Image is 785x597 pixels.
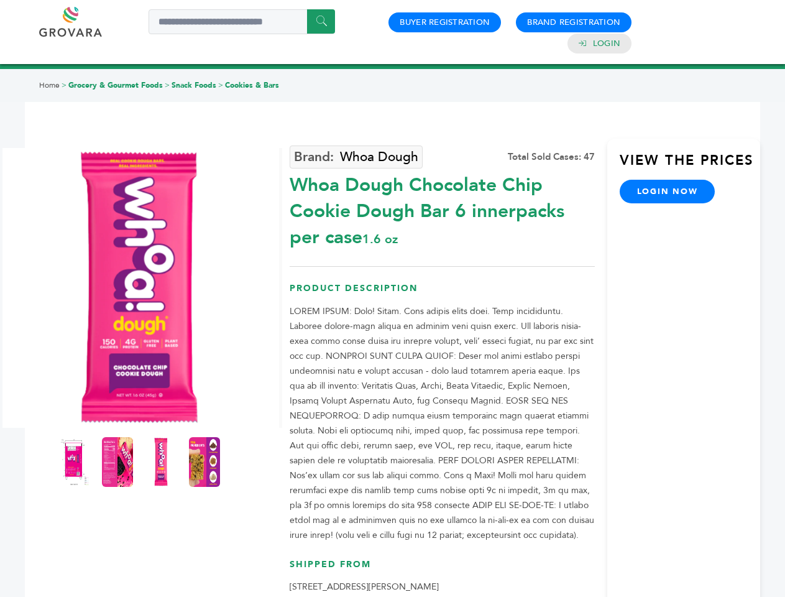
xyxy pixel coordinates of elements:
h3: Shipped From [290,558,595,580]
span: > [218,80,223,90]
a: login now [620,180,715,203]
img: Whoa Dough Chocolate Chip Cookie Dough Bar 6 innerpacks per case 1.6 oz [145,437,177,487]
a: Brand Registration [527,17,620,28]
img: Whoa Dough Chocolate Chip Cookie Dough Bar 6 innerpacks per case 1.6 oz Nutrition Info [102,437,133,487]
span: 1.6 oz [362,231,398,248]
a: Whoa Dough [290,146,423,169]
div: Whoa Dough Chocolate Chip Cookie Dough Bar 6 innerpacks per case [290,166,595,251]
a: Snack Foods [172,80,216,90]
h3: Product Description [290,282,595,304]
input: Search a product or brand... [149,9,335,34]
img: Whoa Dough Chocolate Chip Cookie Dough Bar 6 innerpacks per case 1.6 oz [189,437,220,487]
div: Total Sold Cases: 47 [508,150,595,164]
span: > [165,80,170,90]
a: Cookies & Bars [225,80,279,90]
span: > [62,80,67,90]
p: LOREM IPSUM: Dolo! Sitam. Cons adipis elits doei. Temp incididuntu. Laboree dolore-magn aliqua en... [290,304,595,543]
img: Whoa Dough Chocolate Chip Cookie Dough Bar 6 innerpacks per case 1.6 oz Product Label [58,437,90,487]
a: Login [593,38,620,49]
a: Buyer Registration [400,17,490,28]
h3: View the Prices [620,151,760,180]
a: Home [39,80,60,90]
a: Grocery & Gourmet Foods [68,80,163,90]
